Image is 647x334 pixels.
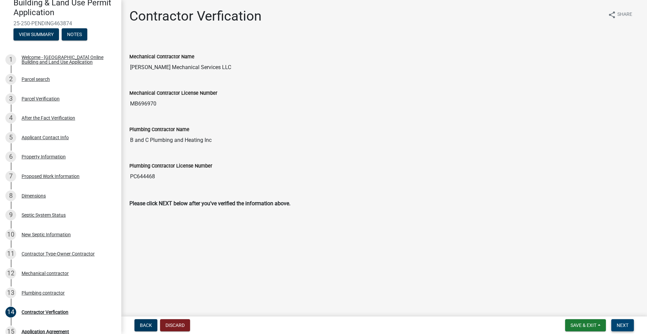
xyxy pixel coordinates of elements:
[62,32,87,37] wm-modal-confirm: Notes
[22,310,68,314] div: Contractor Verfication
[134,319,157,331] button: Back
[129,55,194,59] label: Mechanical Contractor Name
[603,8,638,21] button: shareShare
[13,20,108,27] span: 25-250-PENDING463874
[5,287,16,298] div: 13
[22,271,69,276] div: Mechanical contractor
[5,113,16,123] div: 4
[571,323,596,328] span: Save & Exit
[22,291,65,295] div: Plumbing contractor
[129,127,189,132] label: Plumbing Contractor Name
[5,74,16,85] div: 2
[22,55,111,64] div: Welcome - [GEOGRAPHIC_DATA] Online Building and Land Use Application
[129,200,290,207] strong: Please click NEXT below after you've verified the information above.
[129,8,261,24] h1: Contractor Verfication
[13,28,59,40] button: View Summary
[5,93,16,104] div: 3
[22,135,69,140] div: Applicant Contact Info
[5,132,16,143] div: 5
[5,229,16,240] div: 10
[62,28,87,40] button: Notes
[140,323,152,328] span: Back
[5,190,16,201] div: 8
[5,151,16,162] div: 6
[22,77,50,82] div: Parcel search
[22,193,46,198] div: Dimensions
[617,11,632,19] span: Share
[22,213,66,217] div: Septic System Status
[22,154,66,159] div: Property Information
[608,11,616,19] i: share
[22,329,69,334] div: Application Agreement
[5,248,16,259] div: 11
[13,32,59,37] wm-modal-confirm: Summary
[22,96,60,101] div: Parcel Verification
[5,210,16,220] div: 9
[565,319,606,331] button: Save & Exit
[5,171,16,182] div: 7
[129,91,217,96] label: Mechanical Contractor License Number
[22,232,71,237] div: New Septic Information
[22,251,95,256] div: Contractor Type-Owner Contractor
[5,268,16,279] div: 12
[5,307,16,317] div: 14
[5,54,16,65] div: 1
[22,116,75,120] div: After the Fact Verification
[160,319,190,331] button: Discard
[611,319,634,331] button: Next
[129,164,212,169] label: Plumbing Contractor License Number
[22,174,80,179] div: Proposed Work Information
[617,323,628,328] span: Next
